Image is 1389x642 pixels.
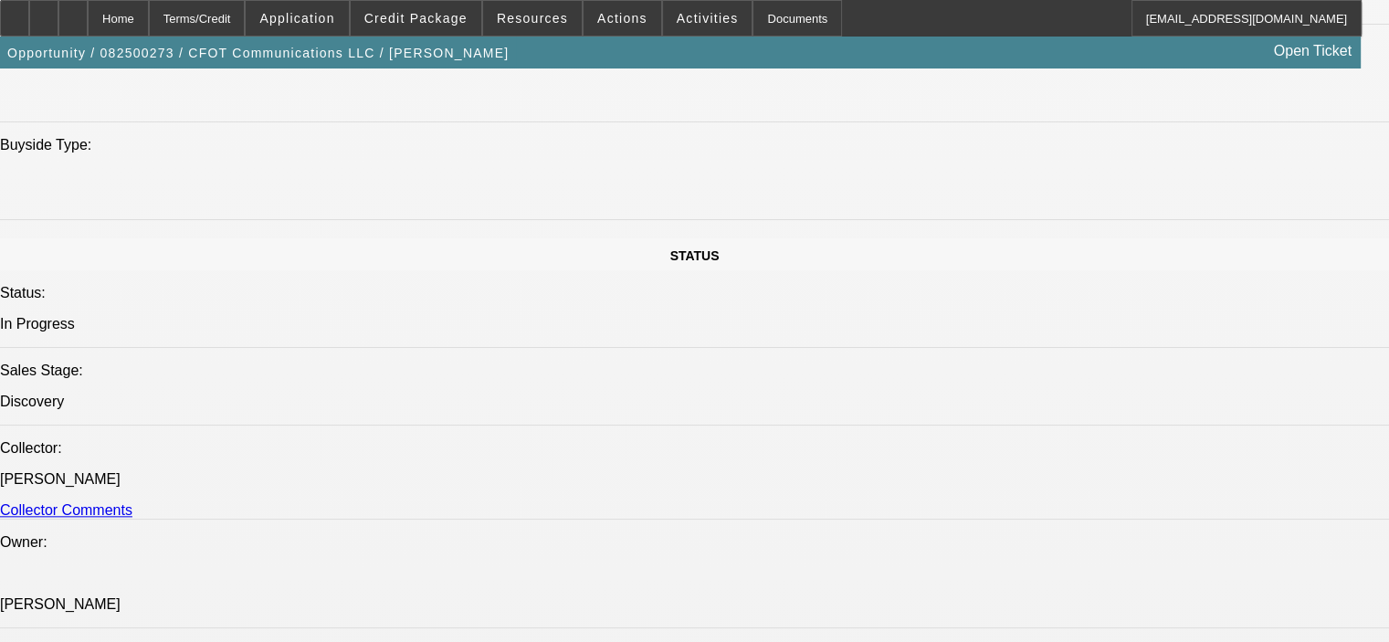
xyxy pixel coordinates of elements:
button: Resources [483,1,582,36]
button: Application [246,1,348,36]
span: Resources [497,11,568,26]
span: Credit Package [364,11,468,26]
button: Credit Package [351,1,481,36]
a: Open Ticket [1267,36,1359,67]
span: Application [259,11,334,26]
span: Activities [677,11,739,26]
button: Activities [663,1,752,36]
button: Actions [584,1,661,36]
span: Actions [597,11,647,26]
span: Opportunity / 082500273 / CFOT Communications LLC / [PERSON_NAME] [7,46,509,60]
span: STATUS [670,248,720,263]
